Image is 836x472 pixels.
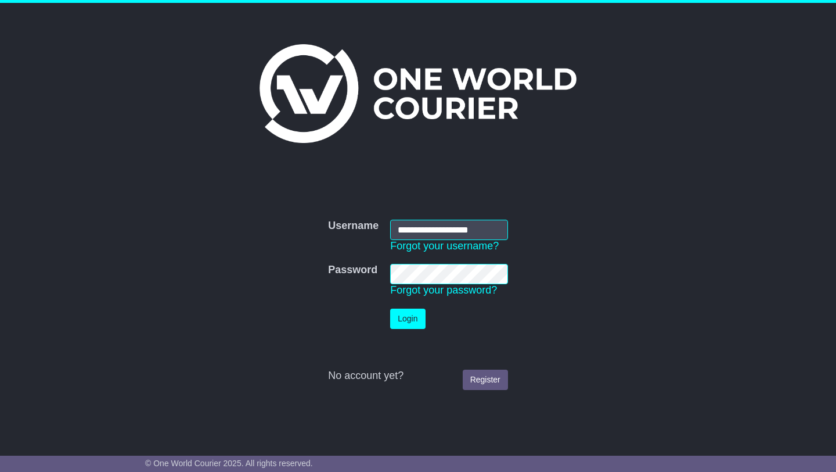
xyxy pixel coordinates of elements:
[145,459,313,468] span: © One World Courier 2025. All rights reserved.
[463,370,508,390] a: Register
[390,240,499,252] a: Forgot your username?
[328,220,379,233] label: Username
[390,284,497,296] a: Forgot your password?
[260,44,576,143] img: One World
[390,309,425,329] button: Login
[328,264,377,277] label: Password
[328,370,508,382] div: No account yet?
